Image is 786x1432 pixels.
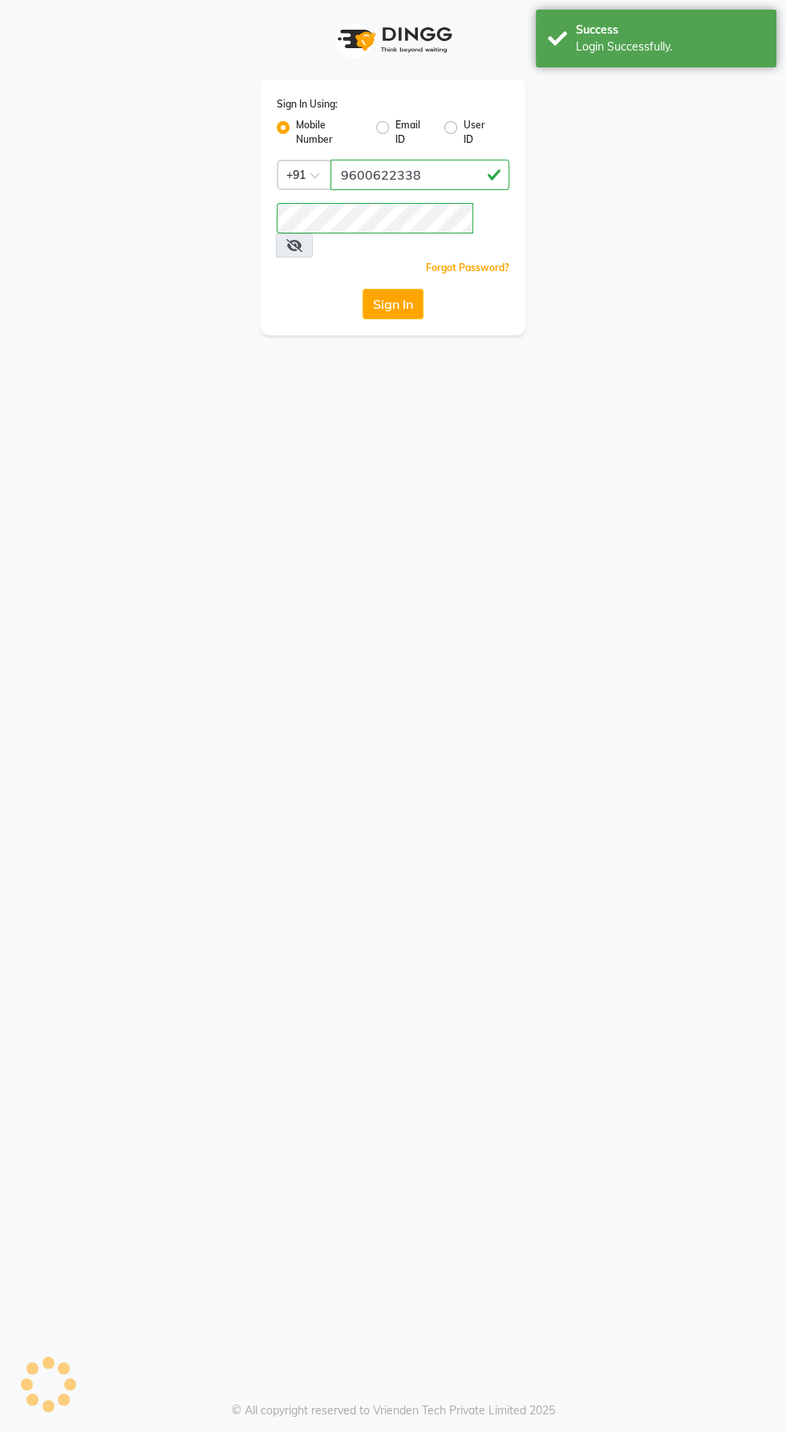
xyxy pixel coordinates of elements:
[277,97,338,112] label: Sign In Using:
[363,289,423,319] button: Sign In
[277,203,473,233] input: Username
[329,16,457,63] img: logo1.svg
[426,262,509,274] a: Forgot Password?
[464,118,496,147] label: User ID
[395,118,431,147] label: Email ID
[576,22,764,39] div: Success
[296,118,363,147] label: Mobile Number
[330,160,509,190] input: Username
[576,39,764,55] div: Login Successfully.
